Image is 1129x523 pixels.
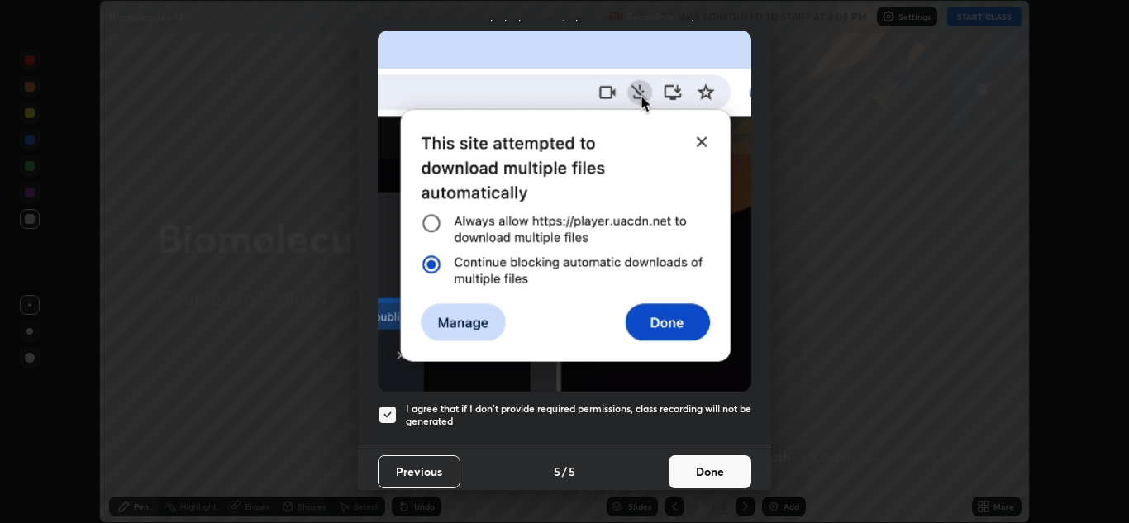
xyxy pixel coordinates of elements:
[378,31,751,392] img: downloads-permission-blocked.gif
[554,463,560,480] h4: 5
[569,463,575,480] h4: 5
[562,463,567,480] h4: /
[669,455,751,488] button: Done
[406,402,751,428] h5: I agree that if I don't provide required permissions, class recording will not be generated
[378,455,460,488] button: Previous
